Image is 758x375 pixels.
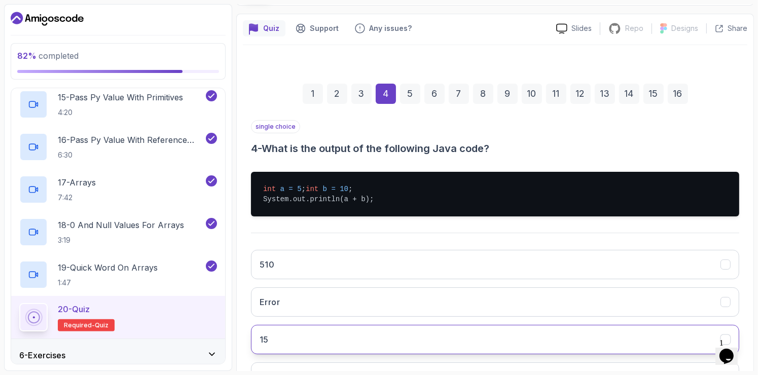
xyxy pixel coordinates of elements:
[58,107,183,118] p: 4:20
[349,20,418,36] button: Feedback button
[95,321,109,329] span: quiz
[290,20,345,36] button: Support button
[58,176,96,189] p: 17 - Arrays
[251,325,739,354] button: 15
[715,334,748,365] iframe: chat widget
[19,260,217,289] button: 19-Quick Word On Arrays1:47
[19,90,217,119] button: 15-Pass Py Value With Primitives4:20
[251,250,739,279] button: 510
[58,303,90,315] p: 20 - Quiz
[19,175,217,204] button: 17-Arrays7:42
[19,349,65,361] h3: 6 - Exercises
[340,185,348,193] span: 10
[548,23,600,34] a: Slides
[619,84,639,104] div: 14
[58,278,158,288] p: 1:47
[706,23,747,33] button: Share
[243,20,285,36] button: quiz button
[303,84,323,104] div: 1
[671,23,698,33] p: Designs
[58,134,204,146] p: 16 - Pass Py Value With Reference Types
[323,185,327,193] span: b
[643,84,664,104] div: 15
[369,23,412,33] p: Any issues?
[251,141,739,156] h3: 4 - What is the output of the following Java code?
[263,23,279,33] p: Quiz
[297,185,301,193] span: 5
[280,185,284,193] span: a
[546,84,566,104] div: 11
[19,218,217,246] button: 18-0 And Null Values For Arrays3:19
[260,296,280,308] h3: Error
[400,84,420,104] div: 5
[497,84,518,104] div: 9
[17,51,37,61] span: 82 %
[473,84,493,104] div: 8
[595,84,615,104] div: 13
[424,84,445,104] div: 6
[571,23,592,33] p: Slides
[58,235,184,245] p: 3:19
[332,185,336,193] span: =
[668,84,688,104] div: 16
[11,11,84,27] a: Dashboard
[263,185,276,193] span: int
[288,185,293,193] span: =
[327,84,347,104] div: 2
[260,258,274,271] h3: 510
[376,84,396,104] div: 4
[251,120,300,133] p: single choice
[310,23,339,33] p: Support
[58,91,183,103] p: 15 - Pass Py Value With Primitives
[58,193,96,203] p: 7:42
[64,321,95,329] span: Required-
[306,185,318,193] span: int
[522,84,542,104] div: 10
[58,219,184,231] p: 18 - 0 And Null Values For Arrays
[251,287,739,317] button: Error
[58,150,204,160] p: 6:30
[351,84,372,104] div: 3
[625,23,643,33] p: Repo
[570,84,591,104] div: 12
[11,339,225,371] button: 6-Exercises
[19,133,217,161] button: 16-Pass Py Value With Reference Types6:30
[17,51,79,61] span: completed
[19,303,217,331] button: 20-QuizRequired-quiz
[260,333,269,346] h3: 15
[728,23,747,33] p: Share
[58,261,158,274] p: 19 - Quick Word On Arrays
[251,172,739,216] pre: ; ; System.out.println(a + b);
[449,84,469,104] div: 7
